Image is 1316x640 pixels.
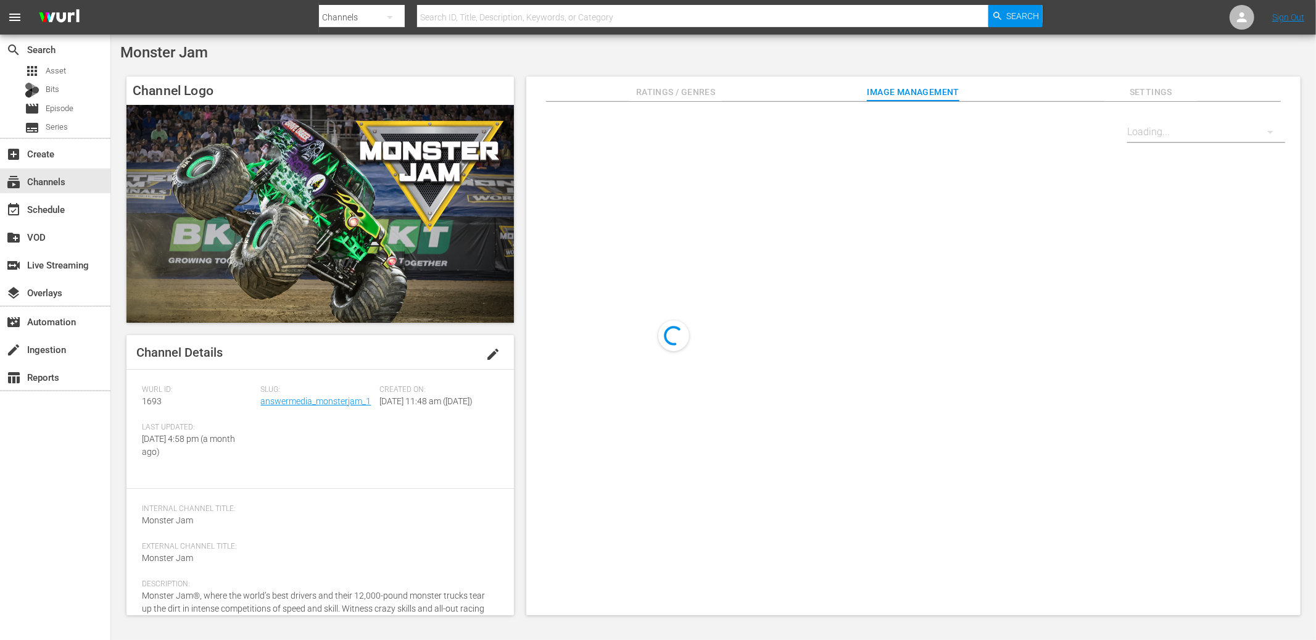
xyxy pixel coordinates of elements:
[25,101,39,116] span: Episode
[6,315,21,330] span: Automation
[126,105,514,323] img: Monster Jam
[1104,85,1197,100] span: Settings
[142,580,492,589] span: Description:
[136,345,223,360] span: Channel Details
[30,3,89,32] img: ans4CAIJ8jUAAAAAAAAAAAAAAAAAAAAAAAAgQb4GAAAAAAAAAAAAAAAAAAAAAAAAJMjXAAAAAAAAAAAAAAAAAAAAAAAAgAT5G...
[379,396,473,406] span: [DATE] 11:48 am ([DATE])
[261,396,371,406] a: answermedia_monsterjam_1
[142,515,193,525] span: Monster Jam
[142,504,492,514] span: Internal Channel Title:
[6,147,21,162] span: Create
[142,396,162,406] span: 1693
[6,343,21,357] span: Ingestion
[142,542,492,552] span: External Channel Title:
[142,434,235,457] span: [DATE] 4:58 pm (a month ago)
[46,83,59,96] span: Bits
[46,121,68,133] span: Series
[6,370,21,385] span: Reports
[7,10,22,25] span: menu
[46,65,66,77] span: Asset
[6,43,21,57] span: Search
[142,423,255,433] span: Last Updated:
[126,77,514,105] h4: Channel Logo
[867,85,959,100] span: Image Management
[6,258,21,273] span: Live Streaming
[629,85,722,100] span: Ratings / Genres
[379,385,492,395] span: Created On:
[142,385,255,395] span: Wurl ID:
[25,83,39,98] div: Bits
[6,286,21,301] span: Overlays
[25,64,39,78] span: Asset
[6,230,21,245] span: VOD
[1272,12,1304,22] a: Sign Out
[6,202,21,217] span: Schedule
[261,385,374,395] span: Slug:
[1007,5,1040,27] span: Search
[486,347,500,362] span: edit
[25,120,39,135] span: Series
[988,5,1043,27] button: Search
[6,175,21,189] span: Channels
[46,102,73,115] span: Episode
[478,339,508,369] button: edit
[142,553,193,563] span: Monster Jam
[120,44,208,61] span: Monster Jam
